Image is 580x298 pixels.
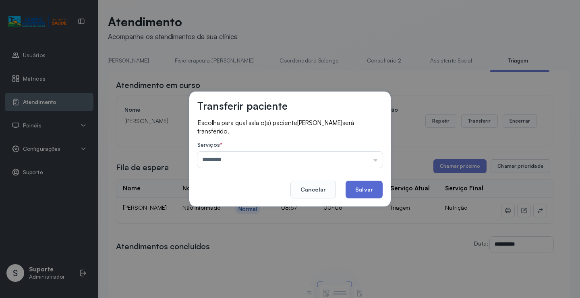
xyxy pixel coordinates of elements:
[197,141,220,148] span: Serviços
[297,119,342,127] span: [PERSON_NAME]
[197,119,383,135] p: Escolha para qual sala o(a) paciente será transferido.
[290,181,336,198] button: Cancelar
[197,100,288,112] h3: Transferir paciente
[346,181,383,198] button: Salvar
